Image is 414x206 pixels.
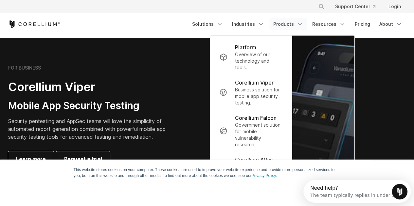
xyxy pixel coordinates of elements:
a: Learn more [8,151,54,167]
h3: Mobile App Security Testing [8,100,176,112]
p: Corellium Viper [235,79,274,87]
h6: FOR BUSINESS [8,65,41,71]
div: Need help? [7,6,94,11]
a: Corellium Home [8,20,60,28]
p: Platform [235,43,256,51]
a: Corellium Viper Business solution for mobile app security testing. [214,75,288,110]
a: Login [383,1,406,12]
a: Pricing [351,18,374,30]
div: Navigation Menu [188,18,406,30]
span: Request a trial [64,155,102,163]
p: Overview of our technology and tools. [235,51,283,71]
a: Request a trial [56,151,110,167]
a: Industries [228,18,268,30]
span: Learn more [16,155,46,163]
a: Products [269,18,307,30]
a: Platform Overview of our technology and tools. [214,40,288,75]
a: Corellium Atlas Business solution for automotive software development. [214,152,288,187]
div: Open Intercom Messenger [3,3,113,21]
h2: Corellium Viper [8,80,176,94]
a: Solutions [188,18,227,30]
p: Government solution for mobile vulnerability research. [235,122,283,148]
div: Navigation Menu [310,1,406,12]
a: Corellium Falcon Government solution for mobile vulnerability research. [214,110,288,152]
button: Search [315,1,327,12]
p: Corellium Falcon [235,114,277,122]
p: Security pentesting and AppSec teams will love the simplicity of automated report generation comb... [8,117,176,141]
a: Support Center [330,1,381,12]
p: Business solution for mobile app security testing. [235,87,283,106]
iframe: Intercom live chat discovery launcher [303,180,411,203]
a: About [375,18,406,30]
p: This website stores cookies on your computer. These cookies are used to improve your website expe... [74,167,341,179]
a: Resources [308,18,350,30]
iframe: Intercom live chat [392,184,407,199]
a: Privacy Policy. [252,173,277,178]
div: The team typically replies in under 1h [7,11,94,18]
p: Corellium Atlas [235,156,273,164]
